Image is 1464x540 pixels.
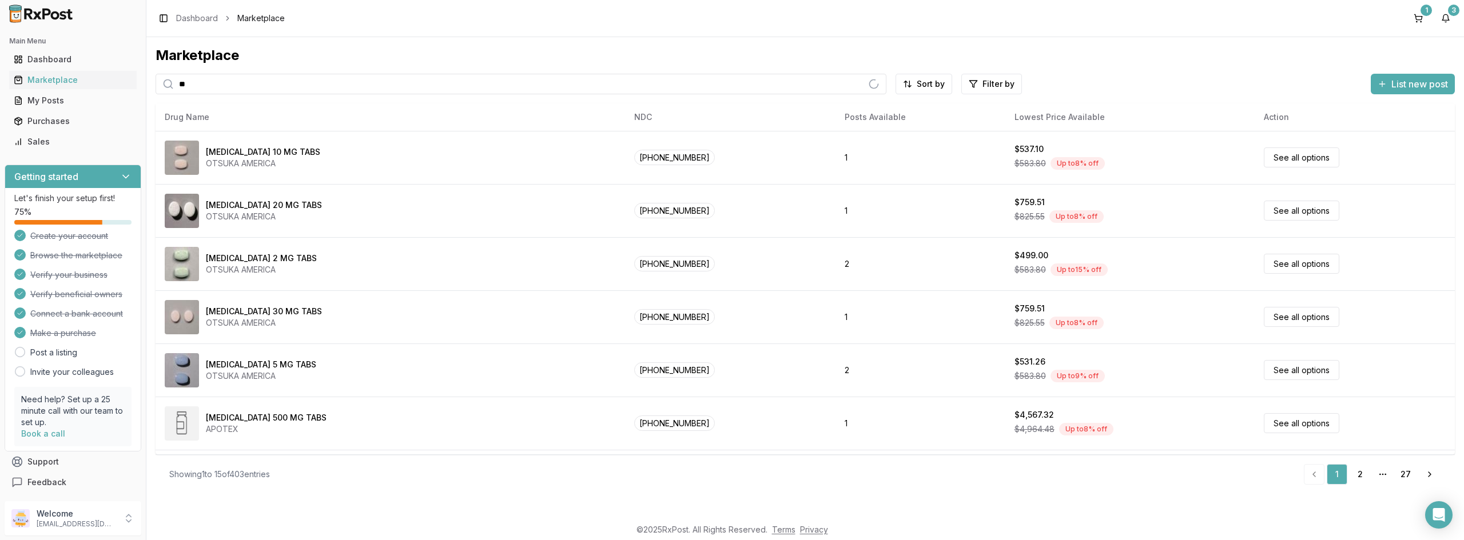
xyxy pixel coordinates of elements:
[1005,103,1255,131] th: Lowest Price Available
[836,450,1005,503] td: 3
[30,289,122,300] span: Verify beneficial owners
[30,269,108,281] span: Verify your business
[634,362,715,378] span: [PHONE_NUMBER]
[5,91,141,110] button: My Posts
[1015,143,1044,155] div: $537.10
[27,477,66,488] span: Feedback
[9,131,137,152] a: Sales
[1371,79,1455,91] a: List new post
[917,78,945,90] span: Sort by
[206,423,327,435] div: APOTEX
[30,347,77,358] a: Post a listing
[1371,74,1455,94] button: List new post
[634,256,715,271] span: [PHONE_NUMBER]
[206,253,317,264] div: [MEDICAL_DATA] 2 MG TABS
[1264,254,1339,274] a: See all options
[1049,210,1104,223] div: Up to 8 % off
[836,290,1005,343] td: 1
[14,95,132,106] div: My Posts
[206,412,327,423] div: [MEDICAL_DATA] 500 MG TABS
[5,472,141,493] button: Feedback
[1264,413,1339,433] a: See all options
[206,211,322,222] div: OTSUKA AMERICA
[206,306,322,317] div: [MEDICAL_DATA] 30 MG TABS
[1015,303,1045,314] div: $759.51
[1051,370,1105,382] div: Up to 9 % off
[237,13,285,24] span: Marketplace
[836,184,1005,237] td: 1
[836,343,1005,397] td: 2
[206,146,320,158] div: [MEDICAL_DATA] 10 MG TABS
[30,327,96,339] span: Make a purchase
[1051,263,1108,276] div: Up to 15 % off
[1391,77,1448,91] span: List new post
[206,359,316,370] div: [MEDICAL_DATA] 5 MG TABS
[165,194,199,228] img: Abilify 20 MG TABS
[1015,317,1045,329] span: $825.55
[1051,157,1105,170] div: Up to 8 % off
[1015,409,1054,421] div: $4,567.32
[5,5,78,23] img: RxPost Logo
[1255,103,1455,131] th: Action
[1409,9,1427,27] button: 1
[9,111,137,131] a: Purchases
[1264,201,1339,221] a: See all options
[1015,423,1055,435] span: $4,964.48
[5,50,141,69] button: Dashboard
[634,415,715,431] span: [PHONE_NUMBER]
[206,199,322,211] div: [MEDICAL_DATA] 20 MG TABS
[634,150,715,165] span: [PHONE_NUMBER]
[156,103,625,131] th: Drug Name
[206,158,320,169] div: OTSUKA AMERICA
[1015,264,1046,275] span: $583.80
[21,429,65,438] a: Book a call
[836,397,1005,450] td: 1
[1015,250,1048,261] div: $499.00
[30,230,108,242] span: Create your account
[625,103,836,131] th: NDC
[1425,501,1453,529] div: Open Intercom Messenger
[169,469,270,480] div: Showing 1 to 15 of 403 entries
[5,71,141,89] button: Marketplace
[14,54,132,65] div: Dashboard
[14,74,132,86] div: Marketplace
[1015,370,1046,382] span: $583.80
[1059,423,1113,435] div: Up to 8 % off
[1437,9,1455,27] button: 3
[165,141,199,175] img: Abilify 10 MG TABS
[5,451,141,472] button: Support
[14,170,78,183] h3: Getting started
[37,519,116,529] p: [EMAIL_ADDRESS][DOMAIN_NAME]
[14,115,132,127] div: Purchases
[1304,464,1441,485] nav: pagination
[9,70,137,90] a: Marketplace
[1350,464,1370,485] a: 2
[1015,197,1045,208] div: $759.51
[11,509,30,527] img: User avatar
[1015,158,1046,169] span: $583.80
[206,264,317,275] div: OTSUKA AMERICA
[9,49,137,70] a: Dashboard
[1395,464,1416,485] a: 27
[1049,317,1104,329] div: Up to 8 % off
[206,317,322,329] div: OTSUKA AMERICA
[14,193,132,204] p: Let's finish your setup first!
[1418,464,1441,485] a: Go to next page
[165,247,199,281] img: Abilify 2 MG TABS
[5,133,141,151] button: Sales
[1264,307,1339,327] a: See all options
[1264,360,1339,380] a: See all options
[176,13,218,24] a: Dashboard
[30,308,123,319] span: Connect a bank account
[30,250,122,261] span: Browse the marketplace
[9,37,137,46] h2: Main Menu
[165,406,199,441] img: Abiraterone Acetate 500 MG TABS
[836,103,1005,131] th: Posts Available
[634,203,715,218] span: [PHONE_NUMBER]
[165,353,199,387] img: Abilify 5 MG TABS
[836,237,1005,290] td: 2
[176,13,285,24] nav: breadcrumb
[772,525,795,534] a: Terms
[206,370,316,382] div: OTSUKA AMERICA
